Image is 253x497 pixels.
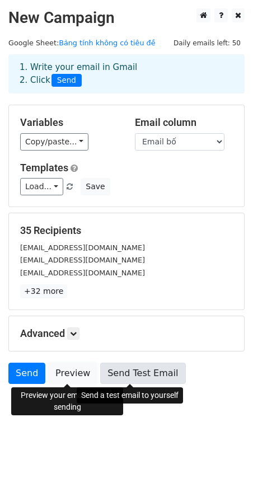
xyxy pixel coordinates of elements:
[20,162,68,174] a: Templates
[20,116,118,129] h5: Variables
[20,284,67,298] a: +32 more
[59,39,155,47] a: Bảng tính không có tiêu đề
[20,243,145,252] small: [EMAIL_ADDRESS][DOMAIN_NAME]
[20,327,233,340] h5: Advanced
[170,37,245,49] span: Daily emails left: 50
[135,116,233,129] h5: Email column
[20,256,145,264] small: [EMAIL_ADDRESS][DOMAIN_NAME]
[20,133,88,151] a: Copy/paste...
[48,363,97,384] a: Preview
[20,269,145,277] small: [EMAIL_ADDRESS][DOMAIN_NAME]
[81,178,110,195] button: Save
[100,363,185,384] a: Send Test Email
[11,61,242,87] div: 1. Write your email in Gmail 2. Click
[8,8,245,27] h2: New Campaign
[20,224,233,237] h5: 35 Recipients
[51,74,82,87] span: Send
[197,443,253,497] iframe: Chat Widget
[11,387,123,415] div: Preview your emails before sending
[77,387,183,404] div: Send a test email to yourself
[8,363,45,384] a: Send
[170,39,245,47] a: Daily emails left: 50
[8,39,156,47] small: Google Sheet:
[20,178,63,195] a: Load...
